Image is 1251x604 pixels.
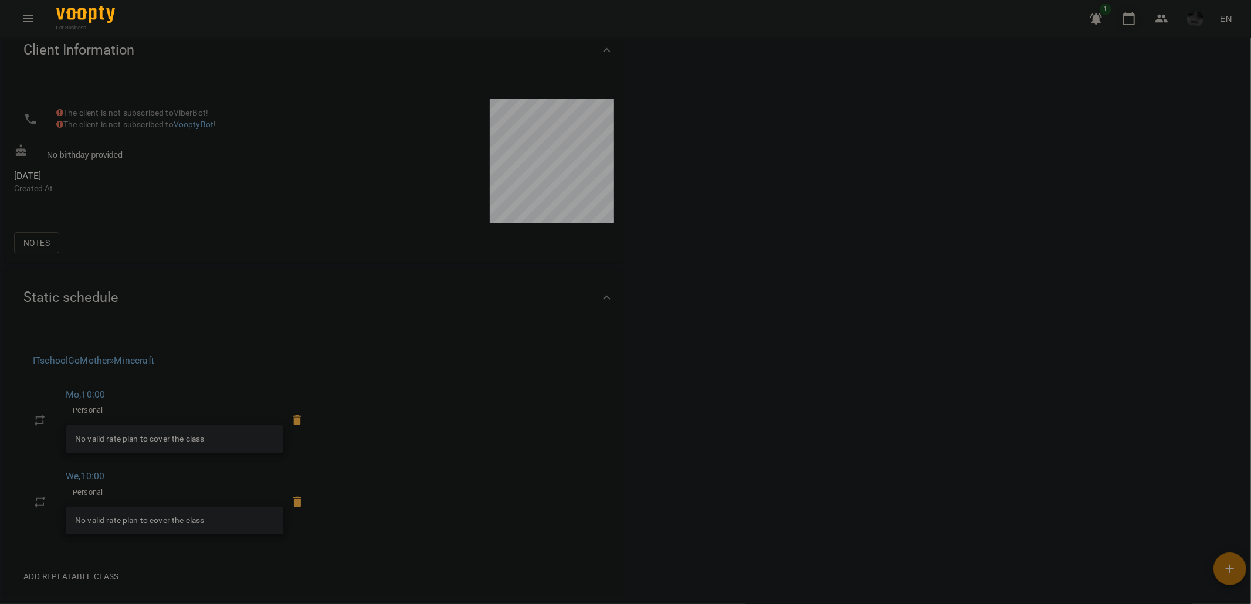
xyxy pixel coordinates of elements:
div: No valid rate plan to cover the class [75,510,204,531]
div: No valid rate plan to cover the class [75,429,204,450]
span: Delete scheduled class Minecraft Mo 10:00 of the client Мельник Кирило 11 років [283,406,311,435]
button: Add repeatable class [19,566,124,587]
span: Add repeatable class [23,569,119,583]
span: Client Information [23,41,134,59]
span: 1 [1100,4,1111,15]
p: Created At [14,183,311,195]
span: The client is not subscribed to ! [56,120,216,129]
span: Notes [23,236,50,250]
a: ITschoolGoMother»Minecraft [33,355,154,366]
button: Menu [14,5,42,33]
a: Mo,10:00 [66,389,105,400]
button: EN [1215,8,1237,29]
span: [DATE] [14,169,311,183]
a: VooptyBot [174,120,213,129]
span: Delete scheduled class Minecraft We 10:00 of the client Мельник Кирило 11 років [283,488,311,516]
span: Personal [66,487,110,498]
button: Notes [14,232,59,253]
div: Static schedule [5,267,623,328]
div: Client Information [5,20,623,80]
img: c21352688f5787f21f3ea42016bcdd1d.jpg [1187,11,1203,27]
span: For Business [56,24,115,31]
span: Static schedule [23,289,118,307]
span: The client is not subscribed to ViberBot! [56,108,208,117]
a: We,10:00 [66,470,104,481]
span: Personal [66,405,110,416]
img: Voopty Logo [56,6,115,23]
div: No birthday provided [12,141,314,164]
span: EN [1220,12,1232,25]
